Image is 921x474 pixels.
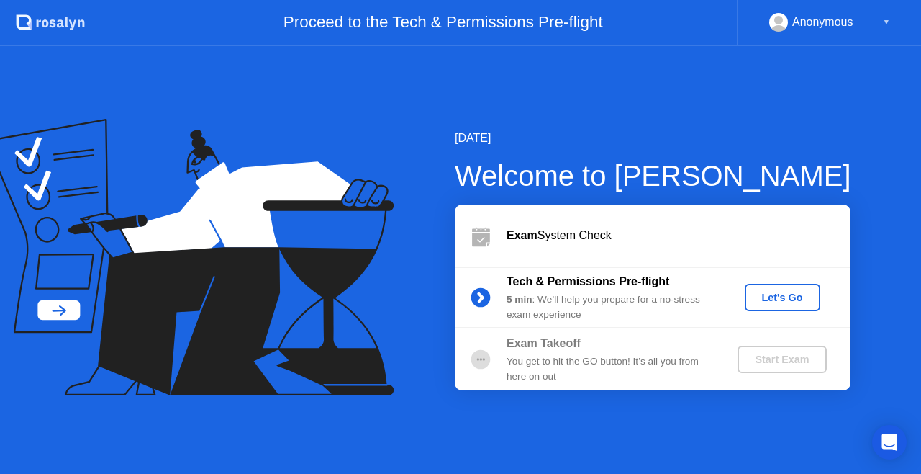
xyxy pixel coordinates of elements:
div: System Check [507,227,850,244]
div: ▼ [883,13,890,32]
div: Welcome to [PERSON_NAME] [455,154,851,197]
div: : We’ll help you prepare for a no-stress exam experience [507,292,714,322]
button: Let's Go [745,284,820,311]
div: Start Exam [743,354,820,365]
b: 5 min [507,294,532,305]
div: You get to hit the GO button! It’s all you from here on out [507,354,714,384]
div: Anonymous [792,13,853,32]
div: Let's Go [750,292,815,303]
b: Exam [507,229,537,241]
b: Tech & Permissions Pre-flight [507,275,669,287]
div: Open Intercom Messenger [872,425,907,460]
b: Exam Takeoff [507,337,581,349]
button: Start Exam [738,346,826,373]
div: [DATE] [455,130,851,147]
